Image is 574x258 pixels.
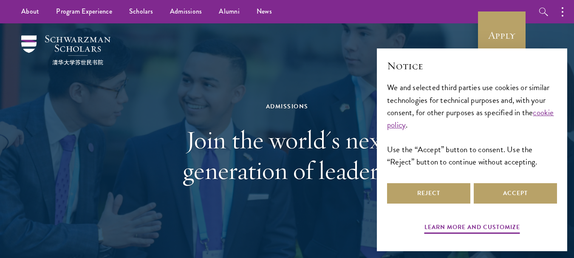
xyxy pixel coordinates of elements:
[387,81,557,167] div: We and selected third parties use cookies or similar technologies for technical purposes and, wit...
[21,35,110,65] img: Schwarzman Scholars
[141,101,434,112] div: Admissions
[387,183,470,204] button: Reject
[387,106,554,131] a: cookie policy
[141,125,434,186] h1: Join the world's next generation of leaders.
[474,183,557,204] button: Accept
[424,222,520,235] button: Learn more and customize
[387,59,557,73] h2: Notice
[478,11,526,59] a: Apply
